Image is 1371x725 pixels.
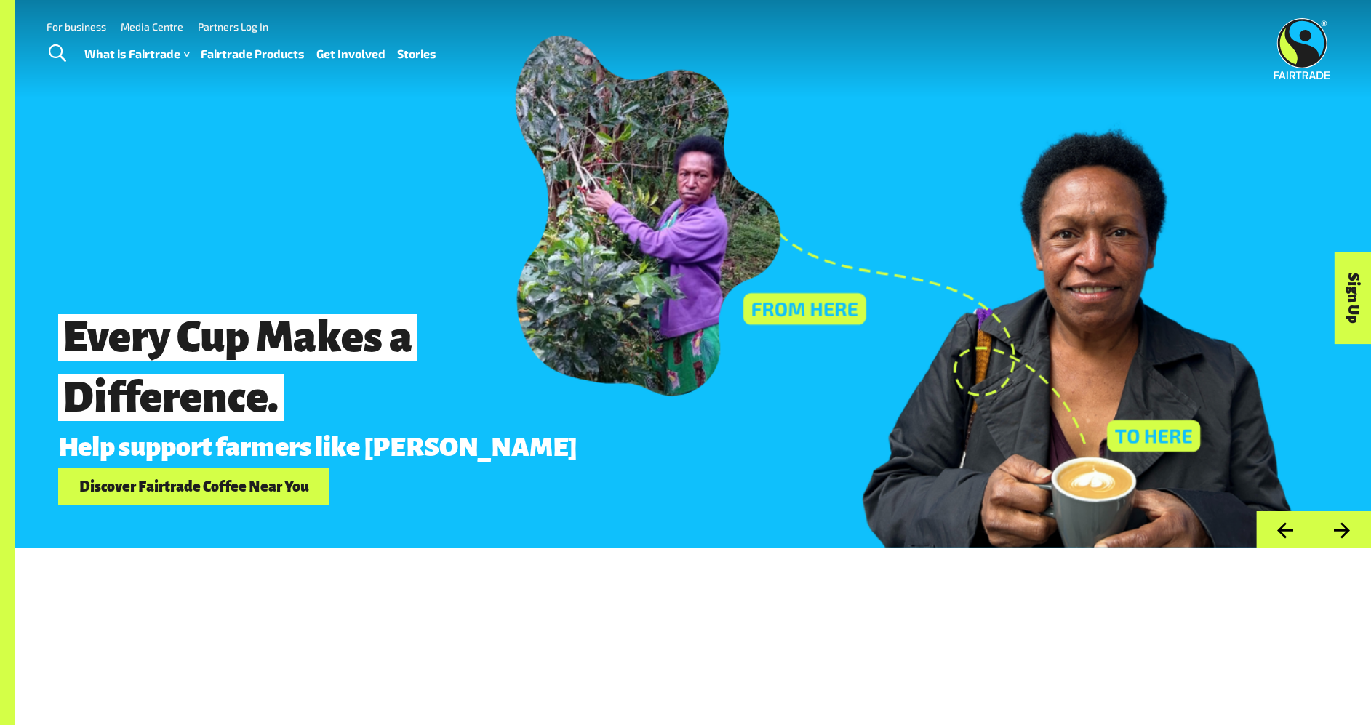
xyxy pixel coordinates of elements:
button: Next [1314,511,1371,548]
a: Get Involved [316,44,385,65]
a: What is Fairtrade [84,44,189,65]
p: Help support farmers like [PERSON_NAME] [58,433,1113,462]
a: Partners Log In [198,20,268,33]
a: Stories [397,44,436,65]
a: Discover Fairtrade Coffee Near You [58,468,329,505]
span: Every Cup Makes a Difference. [58,314,417,421]
a: Toggle Search [39,36,75,72]
a: Fairtrade Products [201,44,305,65]
a: Media Centre [121,20,183,33]
img: Fairtrade Australia New Zealand logo [1274,18,1330,79]
a: For business [47,20,106,33]
button: Previous [1256,511,1314,548]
